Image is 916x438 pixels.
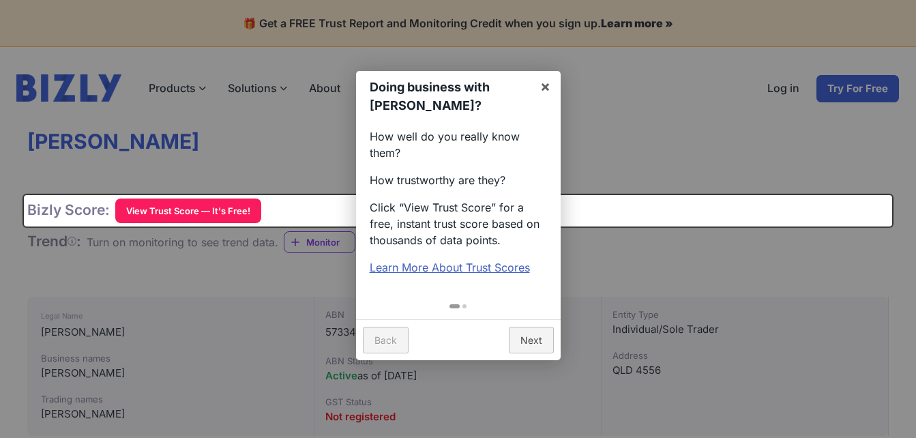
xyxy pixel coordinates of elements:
p: How well do you really know them? [370,128,547,161]
a: × [530,71,561,102]
a: Learn More About Trust Scores [370,261,530,274]
p: How trustworthy are they? [370,172,547,188]
h1: Doing business with [PERSON_NAME]? [370,78,529,115]
a: Back [363,327,409,353]
a: Next [509,327,554,353]
p: Click “View Trust Score” for a free, instant trust score based on thousands of data points. [370,199,547,248]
